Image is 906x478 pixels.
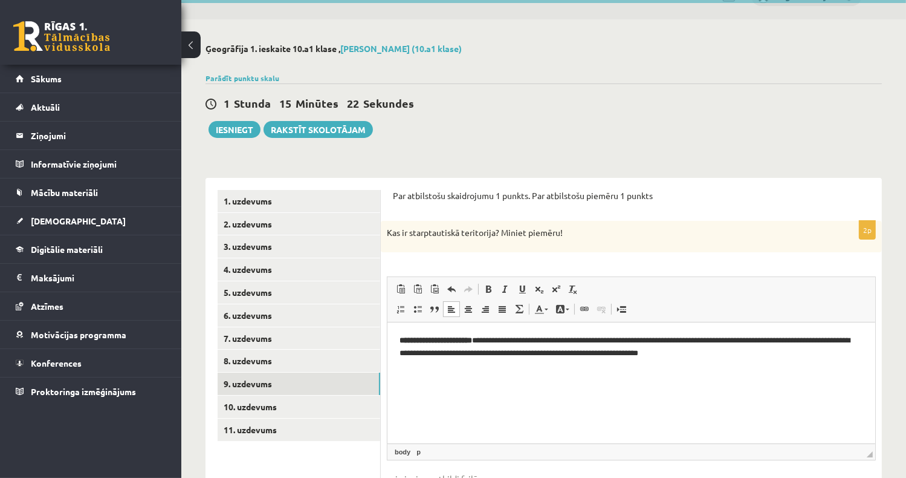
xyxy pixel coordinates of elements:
legend: Informatīvie ziņojumi [31,150,166,178]
p: Par atbilstošu skaidrojumu 1 punkts. Par atbilstošu piemēru 1 punkts [393,190,870,202]
span: Stunda [234,96,271,110]
span: Motivācijas programma [31,329,126,340]
p: Kas ir starptautiskā teritorija? Miniet piemēru! [387,227,815,239]
a: Mācību materiāli [16,178,166,206]
a: Aktuāli [16,93,166,121]
h2: Ģeogrāfija 1. ieskaite 10.a1 klase , [205,44,882,54]
a: [PERSON_NAME] (10.a1 klase) [340,43,462,54]
legend: Ziņojumi [31,122,166,149]
span: 22 [347,96,359,110]
a: Paste from Word [426,281,443,297]
a: 3. uzdevums [218,235,380,258]
a: Link (Ctrl+K) [576,301,593,317]
a: 9. uzdevums [218,373,380,395]
a: Text Color [531,301,552,317]
a: Align Left [443,301,460,317]
a: 4. uzdevums [218,258,380,281]
a: Redo (Ctrl+Y) [460,281,477,297]
a: Align Right [477,301,494,317]
a: Italic (Ctrl+I) [497,281,514,297]
a: Math [511,301,528,317]
button: Iesniegt [209,121,260,138]
a: 8. uzdevums [218,350,380,372]
span: Proktoringa izmēģinājums [31,386,136,397]
a: Motivācijas programma [16,321,166,349]
a: Informatīvie ziņojumi [16,150,166,178]
a: Rakstīt skolotājam [264,121,373,138]
span: 1 [224,96,230,110]
a: Maksājumi [16,264,166,292]
a: Remove Format [565,281,581,297]
a: Bold (Ctrl+B) [480,281,497,297]
span: Resize [867,451,873,457]
a: Paste (Ctrl+V) [392,281,409,297]
span: Minūtes [296,96,338,110]
a: p element [414,447,423,457]
a: 10. uzdevums [218,396,380,418]
a: Konferences [16,349,166,377]
a: body element [392,447,413,457]
a: Parādīt punktu skalu [205,73,279,83]
a: Ziņojumi [16,122,166,149]
a: Sākums [16,65,166,93]
span: Digitālie materiāli [31,244,103,255]
a: [DEMOGRAPHIC_DATA] [16,207,166,235]
a: Block Quote [426,301,443,317]
iframe: Editor, wiswyg-editor-user-answer-47024938424240 [387,322,875,444]
a: Digitālie materiāli [16,235,166,263]
a: 6. uzdevums [218,304,380,327]
a: Insert/Remove Numbered List [392,301,409,317]
a: 1. uzdevums [218,190,380,212]
a: Atzīmes [16,292,166,320]
a: Center [460,301,477,317]
a: Background Color [552,301,573,317]
span: Sākums [31,73,62,84]
a: 2. uzdevums [218,213,380,235]
a: Unlink [593,301,610,317]
span: Konferences [31,358,82,368]
span: Atzīmes [31,301,63,312]
a: Insert/Remove Bulleted List [409,301,426,317]
a: 5. uzdevums [218,281,380,304]
a: Paste as plain text (Ctrl+Shift+V) [409,281,426,297]
a: 11. uzdevums [218,419,380,441]
a: Underline (Ctrl+U) [514,281,531,297]
a: Subscript [531,281,548,297]
span: Sekundes [363,96,414,110]
p: 2p [859,220,876,240]
a: Justify [494,301,511,317]
legend: Maksājumi [31,264,166,292]
a: Superscript [548,281,565,297]
a: Undo (Ctrl+Z) [443,281,460,297]
a: Insert Page Break for Printing [613,301,630,317]
span: 15 [279,96,291,110]
span: [DEMOGRAPHIC_DATA] [31,215,126,226]
a: 7. uzdevums [218,327,380,350]
span: Aktuāli [31,102,60,113]
span: Mācību materiāli [31,187,98,198]
a: Proktoringa izmēģinājums [16,378,166,405]
a: Rīgas 1. Tālmācības vidusskola [13,21,110,51]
